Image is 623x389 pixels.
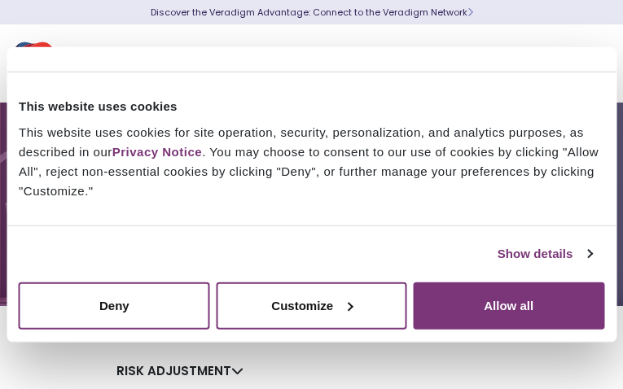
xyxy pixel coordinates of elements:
[574,42,599,85] button: Toggle Navigation Menu
[19,97,604,116] div: This website uses cookies
[467,6,473,19] span: Learn More
[19,282,210,329] button: Deny
[12,37,208,90] img: Veradigm logo
[413,282,604,329] button: Allow all
[19,122,604,200] div: This website uses cookies for site operation, security, personalization, and analytics purposes, ...
[116,362,243,379] a: Risk Adjustment
[151,6,473,19] a: Discover the Veradigm Advantage: Connect to the Veradigm NetworkLearn More
[216,282,407,329] button: Customize
[498,244,592,264] a: Show details
[112,144,202,158] a: Privacy Notice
